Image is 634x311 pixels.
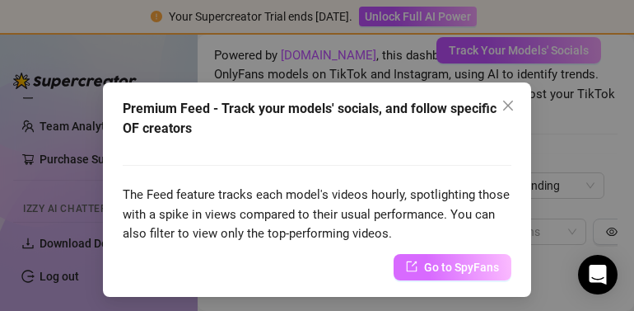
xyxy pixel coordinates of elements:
[406,261,417,272] span: export
[578,255,618,295] div: Open Intercom Messenger
[123,99,511,139] div: Premium Feed - Track your models' socials, and follow specific OF creators
[495,99,521,112] span: Close
[123,187,510,241] span: The Feed feature tracks each model's videos hourly, spotlighting those with a spike in views comp...
[394,254,511,280] a: Go to SpyFans
[495,92,521,119] button: Close
[501,99,515,112] span: close
[424,258,499,276] span: Go to SpyFans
